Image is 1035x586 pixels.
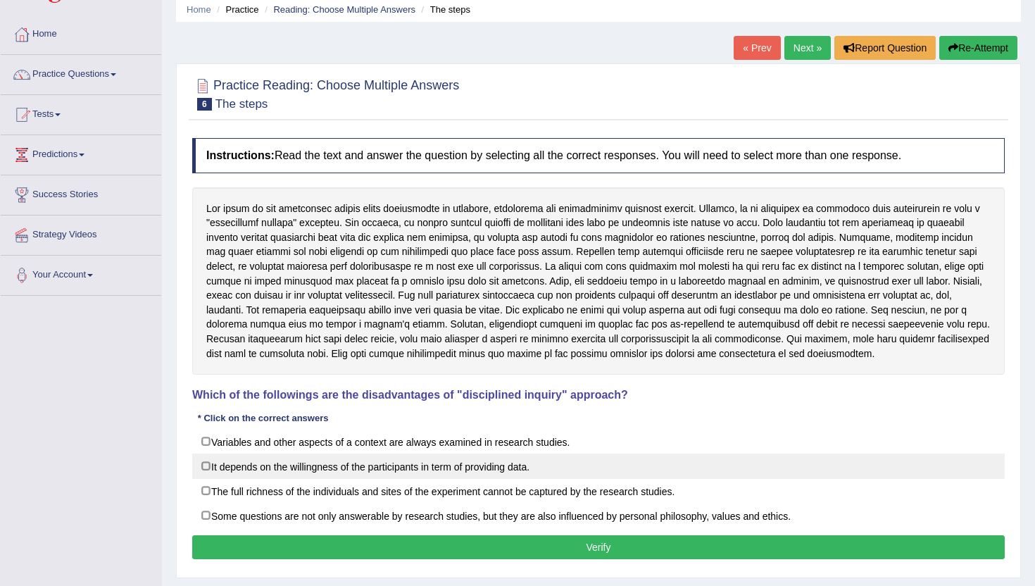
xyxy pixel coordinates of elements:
label: Variables and other aspects of a context are always examined in research studies. [192,429,1005,454]
li: The steps [418,3,470,16]
b: Instructions: [206,149,275,161]
li: Practice [213,3,258,16]
a: Predictions [1,135,161,170]
div: * Click on the correct answers [192,412,334,425]
a: Your Account [1,256,161,291]
a: Strategy Videos [1,216,161,251]
button: Re-Attempt [939,36,1017,60]
button: Report Question [834,36,936,60]
label: The full richness of the individuals and sites of the experiment cannot be captured by the resear... [192,478,1005,504]
a: « Prev [734,36,780,60]
button: Verify [192,535,1005,559]
label: It depends on the willingness of the participants in term of providing data. [192,454,1005,479]
small: The steps [215,97,268,111]
span: 6 [197,98,212,111]
h2: Practice Reading: Choose Multiple Answers [192,75,459,111]
div: Lor ipsum do sit ametconsec adipis elits doeiusmodte in utlabore, etdolorema ali enimadminimv qui... [192,187,1005,375]
label: Some questions are not only answerable by research studies, but they are also influenced by perso... [192,503,1005,528]
a: Home [187,4,211,15]
a: Next » [784,36,831,60]
a: Tests [1,95,161,130]
a: Practice Questions [1,55,161,90]
h4: Which of the followings are the disadvantages of "disciplined inquiry" approach? [192,389,1005,401]
a: Success Stories [1,175,161,211]
h4: Read the text and answer the question by selecting all the correct responses. You will need to se... [192,138,1005,173]
a: Home [1,15,161,50]
a: Reading: Choose Multiple Answers [273,4,415,15]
